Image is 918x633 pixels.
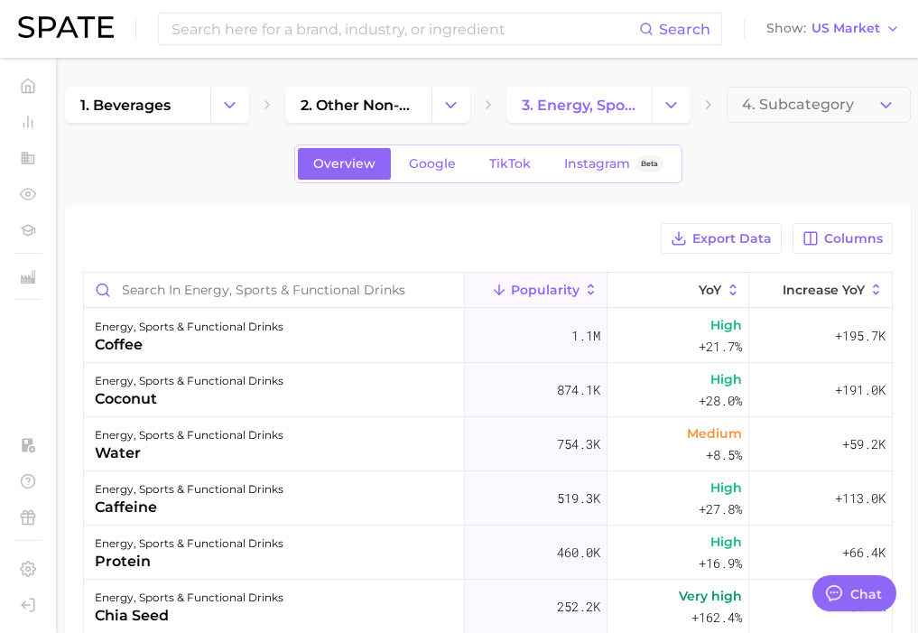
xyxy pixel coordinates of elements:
[557,596,600,618] span: 252.2k
[742,97,854,113] span: 4. Subcategory
[692,231,772,247] span: Export Data
[506,87,652,123] a: 3. energy, sports & functional drinks
[394,148,471,180] a: Google
[95,551,283,572] div: protein
[465,273,607,308] button: Popularity
[95,388,283,410] div: coconut
[95,497,283,518] div: caffeine
[95,587,283,609] div: energy, sports & functional drinks
[824,231,883,247] span: Columns
[564,156,630,172] span: Instagram
[571,325,600,347] span: 1.1m
[84,363,892,417] button: energy, sports & functional drinkscoconut874.1kHigh+28.0%+191.0k
[557,488,600,509] span: 519.3k
[607,273,750,308] button: YoY
[301,97,415,114] span: 2. other non-alcoholic beverages
[65,87,210,123] a: 1. beverages
[727,87,911,123] button: 4. Subcategory
[409,156,456,172] span: Google
[95,605,283,627] div: chia seed
[659,21,710,38] span: Search
[84,309,892,363] button: energy, sports & functional drinkscoffee1.1mHigh+21.7%+195.7k
[95,334,283,356] div: coffee
[285,87,431,123] a: 2. other non-alcoholic beverages
[842,433,886,455] span: +59.2k
[679,585,742,607] span: Very high
[783,283,865,297] span: Increase YoY
[557,379,600,401] span: 874.1k
[710,314,742,336] span: High
[522,97,636,114] span: 3. energy, sports & functional drinks
[170,14,639,44] input: Search here for a brand, industry, or ingredient
[699,283,721,297] span: YoY
[699,390,742,412] span: +28.0%
[661,223,782,254] button: Export Data
[641,156,658,172] span: Beta
[710,531,742,553] span: High
[687,423,742,444] span: Medium
[557,542,600,563] span: 460.0k
[431,87,470,123] button: Change Category
[706,444,742,466] span: +8.5%
[95,370,283,392] div: energy, sports & functional drinks
[210,87,249,123] button: Change Category
[95,316,283,338] div: energy, sports & functional drinks
[699,553,742,574] span: +16.9%
[95,479,283,500] div: energy, sports & functional drinks
[811,23,880,33] span: US Market
[835,379,886,401] span: +191.0k
[84,417,892,471] button: energy, sports & functional drinkswater754.3kMedium+8.5%+59.2k
[762,17,904,41] button: ShowUS Market
[298,148,391,180] a: Overview
[84,526,892,580] button: energy, sports & functional drinksprotein460.0kHigh+16.9%+66.4k
[691,607,742,628] span: +162.4%
[793,223,893,254] button: Columns
[699,498,742,520] span: +27.8%
[84,273,464,307] input: Search in energy, sports & functional drinks
[557,433,600,455] span: 754.3k
[835,325,886,347] span: +195.7k
[549,148,679,180] a: InstagramBeta
[95,533,283,554] div: energy, sports & functional drinks
[842,542,886,563] span: +66.4k
[84,471,892,526] button: energy, sports & functional drinkscaffeine519.3kHigh+27.8%+113.0k
[14,591,42,619] a: Log out. Currently logged in with e-mail emilykwon@gmail.com.
[766,23,806,33] span: Show
[652,87,691,123] button: Change Category
[18,16,114,38] img: SPATE
[710,368,742,390] span: High
[474,148,546,180] a: TikTok
[313,156,376,172] span: Overview
[710,477,742,498] span: High
[835,488,886,509] span: +113.0k
[699,336,742,358] span: +21.7%
[95,442,283,464] div: water
[511,283,580,297] span: Popularity
[80,97,171,114] span: 1. beverages
[95,424,283,446] div: energy, sports & functional drinks
[489,156,531,172] span: TikTok
[749,273,892,308] button: Increase YoY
